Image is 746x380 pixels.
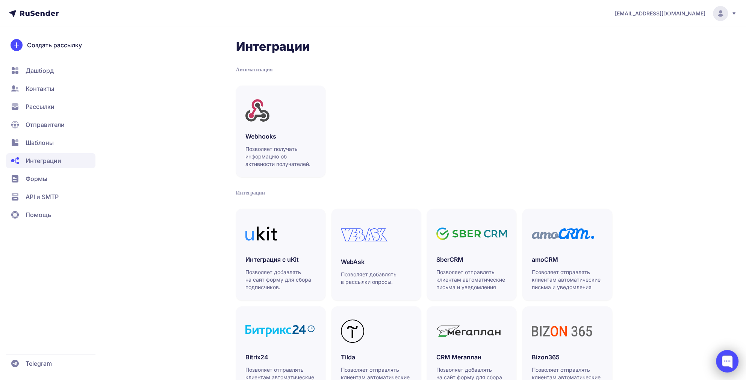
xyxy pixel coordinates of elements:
[236,209,325,300] a: Интеграция с uKitПозволяет добавлять на сайт форму для сбора подписчиков.
[236,39,612,54] h2: Интеграции
[26,120,65,129] span: Отправители
[26,66,54,75] span: Дашборд
[245,268,317,291] p: Позволяет добавлять на сайт форму для сбора подписчиков.
[26,192,59,201] span: API и SMTP
[26,156,61,165] span: Интеграции
[341,353,412,362] h3: Tilda
[26,174,47,183] span: Формы
[236,86,325,177] a: WebhooksПозволяет получать информацию об активности получателей.
[615,10,705,17] span: [EMAIL_ADDRESS][DOMAIN_NAME]
[26,84,54,93] span: Контакты
[331,209,421,300] a: WebAskПозволяет добавлять в рассылки опросы.
[341,257,412,266] h3: WebAsk
[26,102,54,111] span: Рассылки
[26,359,52,368] span: Telegram
[436,353,507,362] h3: CRM Мегаплан
[245,145,317,168] p: Позволяет получать информацию об активности получателей.
[236,66,612,74] div: Автоматизация
[522,209,612,300] a: amoCRMПозволяет отправлять клиентам автоматические письма и уведомления
[6,356,95,371] a: Telegram
[245,353,316,362] h3: Bitrix24
[26,210,51,219] span: Помощь
[245,255,316,264] h3: Интеграция с uKit
[236,189,612,197] div: Интеграции
[27,41,82,50] span: Создать рассылку
[532,255,602,264] h3: amoCRM
[427,209,516,300] a: SberCRMПозволяет отправлять клиентам автоматические письма и уведомления
[436,268,508,291] p: Позволяет отправлять клиентам автоматические письма и уведомления
[341,271,412,286] p: Позволяет добавлять в рассылки опросы.
[26,138,54,147] span: Шаблоны
[436,255,507,264] h3: SberCRM
[532,353,602,362] h3: Bizon365
[245,132,316,141] h3: Webhooks
[532,268,603,291] p: Позволяет отправлять клиентам автоматические письма и уведомления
